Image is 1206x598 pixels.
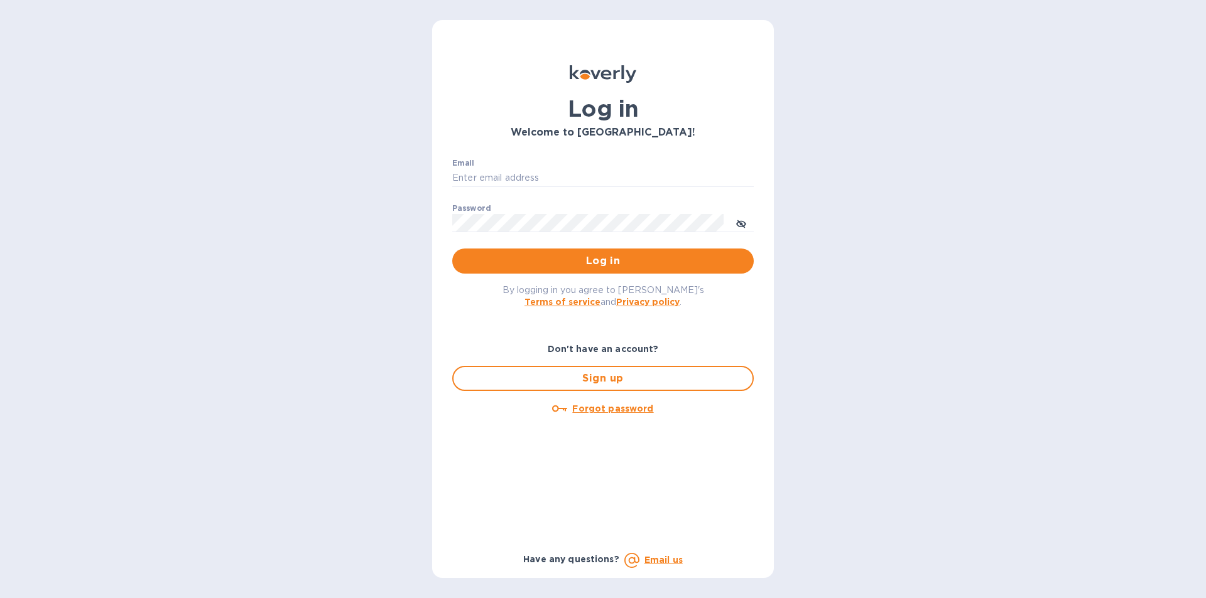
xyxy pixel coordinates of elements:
[570,65,636,83] img: Koverly
[452,95,754,122] h1: Log in
[452,366,754,391] button: Sign up
[503,285,704,307] span: By logging in you agree to [PERSON_NAME]'s and .
[452,248,754,274] button: Log in
[729,210,754,235] button: toggle password visibility
[523,554,619,564] b: Have any questions?
[452,169,754,188] input: Enter email address
[644,555,683,565] a: Email us
[452,205,491,212] label: Password
[452,127,754,139] h3: Welcome to [GEOGRAPHIC_DATA]!
[572,403,653,414] u: Forgot password
[548,344,659,354] b: Don't have an account?
[524,297,600,307] a: Terms of service
[462,254,744,269] span: Log in
[452,159,474,167] label: Email
[616,297,680,307] a: Privacy policy
[464,371,742,386] span: Sign up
